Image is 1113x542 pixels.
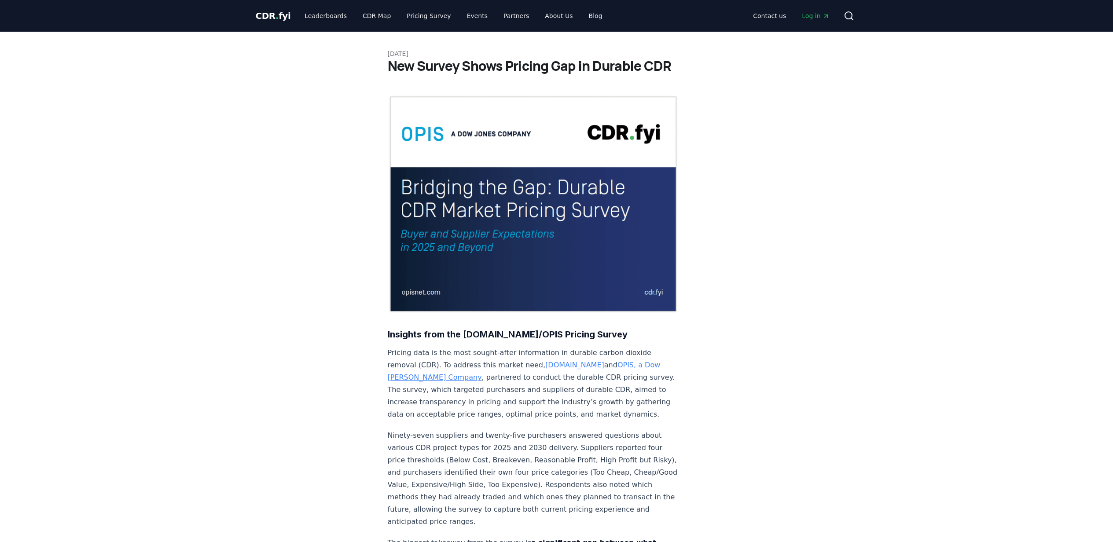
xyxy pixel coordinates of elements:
[582,8,610,24] a: Blog
[298,8,609,24] nav: Main
[795,8,836,24] a: Log in
[298,8,354,24] a: Leaderboards
[746,8,836,24] nav: Main
[545,361,604,369] a: [DOMAIN_NAME]
[388,347,679,421] p: Pricing data is the most sought-after information in durable carbon dioxide removal (CDR). To add...
[388,58,726,74] h1: New Survey Shows Pricing Gap in Durable CDR
[388,329,628,340] strong: Insights from the [DOMAIN_NAME]/OPIS Pricing Survey
[388,95,679,313] img: blog post image
[256,10,291,22] a: CDR.fyi
[746,8,793,24] a: Contact us
[400,8,458,24] a: Pricing Survey
[496,8,536,24] a: Partners
[802,11,829,20] span: Log in
[538,8,580,24] a: About Us
[356,8,398,24] a: CDR Map
[388,49,726,58] p: [DATE]
[256,11,291,21] span: CDR fyi
[460,8,495,24] a: Events
[275,11,279,21] span: .
[388,429,679,528] p: Ninety-seven suppliers and twenty-five purchasers answered questions about various CDR project ty...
